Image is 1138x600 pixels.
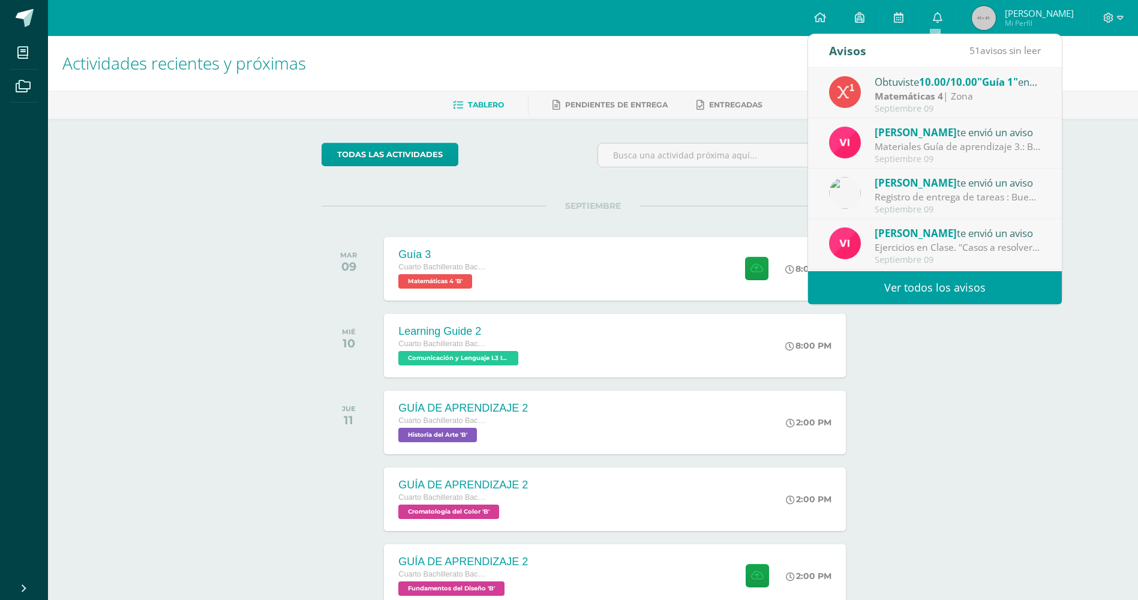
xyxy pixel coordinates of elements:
[786,494,831,505] div: 2:00 PM
[875,241,1041,254] div: Ejercicios en Clase. "Casos a resolver": Buenos días estimados estudiantes, un gusto saludarle. C...
[340,259,357,274] div: 09
[62,52,306,74] span: Actividades recientes y próximas
[398,416,488,425] span: Cuarto Bachillerato Bachillerato en CCLL con Orientación en Diseño Gráfico
[808,271,1062,304] a: Ver todos los avisos
[875,125,957,139] span: [PERSON_NAME]
[875,190,1041,204] div: Registro de entrega de tareas : Buenos días estimados alumnos y padres de familia. Por este medio...
[875,176,957,190] span: [PERSON_NAME]
[398,340,488,348] span: Cuarto Bachillerato Bachillerato en CCLL con Orientación en Diseño Gráfico
[398,274,472,289] span: Matemáticas 4 'B'
[972,6,996,30] img: 45x45
[875,140,1041,154] div: Materiales Guía de aprendizaje 3.: Buenos días estimados estudiantes. Les comparto el listado de ...
[1005,18,1074,28] span: Mi Perfil
[829,177,861,209] img: 6dfd641176813817be49ede9ad67d1c4.png
[875,175,1041,190] div: te envió un aviso
[875,74,1041,89] div: Obtuviste en
[342,404,356,413] div: JUE
[546,200,640,211] span: SEPTIEMBRE
[398,248,488,261] div: Guía 3
[786,417,831,428] div: 2:00 PM
[598,143,864,167] input: Busca una actividad próxima aquí...
[969,44,980,57] span: 51
[398,402,528,415] div: GUÍA DE APRENDIZAJE 2
[875,104,1041,114] div: Septiembre 09
[875,226,957,240] span: [PERSON_NAME]
[398,428,477,442] span: Historia del Arte 'B'
[977,75,1018,89] span: "Guía 1"
[342,413,356,427] div: 11
[453,95,504,115] a: Tablero
[875,89,943,103] strong: Matemáticas 4
[875,89,1041,103] div: | Zona
[398,581,505,596] span: Fundamentos del Diseño 'B'
[829,127,861,158] img: bd6d0aa147d20350c4821b7c643124fa.png
[875,255,1041,265] div: Septiembre 09
[322,143,458,166] a: todas las Actividades
[829,34,866,67] div: Avisos
[875,225,1041,241] div: te envió un aviso
[340,251,357,259] div: MAR
[875,205,1041,215] div: Septiembre 09
[829,227,861,259] img: bd6d0aa147d20350c4821b7c643124fa.png
[398,479,528,491] div: GUÍA DE APRENDIZAJE 2
[696,95,762,115] a: Entregadas
[969,44,1041,57] span: avisos sin leer
[786,571,831,581] div: 2:00 PM
[398,570,488,578] span: Cuarto Bachillerato Bachillerato en CCLL con Orientación en Diseño Gráfico
[709,100,762,109] span: Entregadas
[919,75,977,89] span: 10.00/10.00
[565,100,668,109] span: Pendientes de entrega
[785,263,831,274] div: 8:00 PM
[875,124,1041,140] div: te envió un aviso
[875,154,1041,164] div: Septiembre 09
[1005,7,1074,19] span: [PERSON_NAME]
[398,351,518,365] span: Comunicación y Lenguaje L3 Inglés 'B'
[785,340,831,351] div: 8:00 PM
[398,556,528,568] div: GUÍA DE APRENDIZAJE 2
[398,325,521,338] div: Learning Guide 2
[398,493,488,502] span: Cuarto Bachillerato Bachillerato en CCLL con Orientación en Diseño Gráfico
[398,263,488,271] span: Cuarto Bachillerato Bachillerato en CCLL con Orientación en Diseño Gráfico
[342,336,356,350] div: 10
[342,328,356,336] div: MIÉ
[468,100,504,109] span: Tablero
[398,505,499,519] span: Cromatología del Color 'B'
[553,95,668,115] a: Pendientes de entrega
